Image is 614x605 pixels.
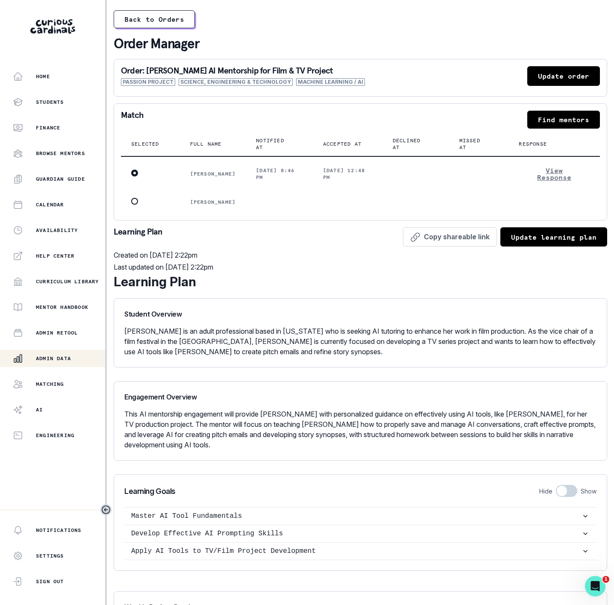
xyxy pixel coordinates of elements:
[114,35,607,52] p: Order Manager
[256,137,292,151] p: Notified at
[36,355,71,362] p: Admin Data
[131,529,581,539] p: Develop Effective AI Prompting Skills
[36,381,64,388] p: Matching
[519,141,547,147] p: Response
[36,227,78,234] p: Availability
[36,124,60,131] p: Finance
[114,250,607,260] p: Created on [DATE] 2:22pm
[179,78,293,86] span: Science, Engineering & Technology
[36,176,85,182] p: Guardian Guide
[519,164,590,184] button: View Response
[114,10,195,28] button: Back to Orders
[121,66,365,75] p: Order: [PERSON_NAME] AI Mentorship for Film & TV Project
[539,487,552,496] p: Hide
[114,227,163,247] p: Learning Plan
[124,543,596,560] button: Apply AI Tools to TV/Film Project Development
[500,227,607,247] button: Update learning plan
[323,141,361,147] p: Accepted at
[114,272,607,291] div: Learning Plan
[36,432,74,439] p: Engineering
[124,525,596,542] button: Develop Effective AI Prompting Skills
[131,546,581,556] p: Apply AI Tools to TV/Film Project Development
[36,99,64,106] p: Students
[30,19,75,34] img: Curious Cardinals Logo
[36,150,85,157] p: Browse Mentors
[121,78,175,86] span: Passion Project
[527,66,600,86] button: Update order
[124,508,596,525] button: Master AI Tool Fundamentals
[131,141,159,147] p: Selected
[190,141,222,147] p: Full name
[585,576,605,596] iframe: Intercom live chat
[124,392,596,402] p: Engagement Overview
[256,167,303,181] p: [DATE] 8:46 pm
[36,253,74,259] p: Help Center
[121,111,144,129] p: Match
[36,278,99,285] p: Curriculum Library
[36,406,43,413] p: AI
[36,201,64,208] p: Calendar
[114,262,607,272] p: Last updated on [DATE] 2:22pm
[36,329,78,336] p: Admin Retool
[190,170,236,177] p: [PERSON_NAME]
[100,504,112,515] button: Toggle sidebar
[393,137,429,151] p: Declined at
[36,578,64,585] p: Sign Out
[124,309,596,319] p: Student Overview
[131,511,581,521] p: Master AI Tool Fundamentals
[36,527,82,534] p: Notifications
[602,576,609,583] span: 1
[323,167,372,181] p: [DATE] 12:48 pm
[581,487,596,496] p: Show
[403,227,497,247] button: Copy shareable link
[459,137,488,151] p: Missed at
[527,111,600,129] button: Find mentors
[296,78,365,86] span: Machine Learning / AI
[36,304,88,311] p: Mentor Handbook
[36,552,64,559] p: Settings
[124,485,176,497] p: Learning Goals
[124,326,596,357] p: [PERSON_NAME] is an adult professional based in [US_STATE] who is seeking AI tutoring to enhance ...
[190,199,236,206] p: [PERSON_NAME]
[36,73,50,80] p: Home
[124,409,596,450] p: This AI mentorship engagement will provide [PERSON_NAME] with personalized guidance on effectivel...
